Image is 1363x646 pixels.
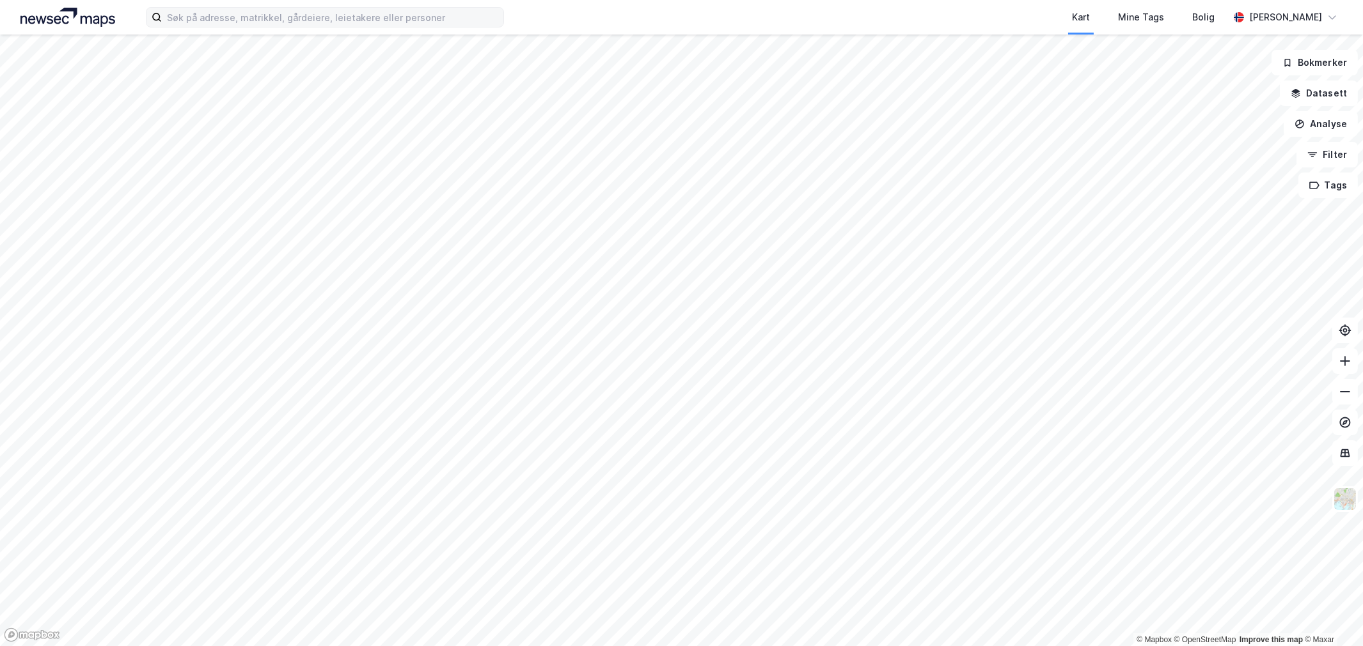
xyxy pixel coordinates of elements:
[1299,585,1363,646] iframe: Chat Widget
[1299,585,1363,646] div: Kontrollprogram for chat
[4,627,60,642] a: Mapbox homepage
[1072,10,1090,25] div: Kart
[1272,50,1358,75] button: Bokmerker
[1174,635,1236,644] a: OpenStreetMap
[1296,142,1358,167] button: Filter
[1192,10,1215,25] div: Bolig
[1240,635,1303,644] a: Improve this map
[1280,81,1358,106] button: Datasett
[1333,487,1357,511] img: Z
[162,8,503,27] input: Søk på adresse, matrikkel, gårdeiere, leietakere eller personer
[20,8,115,27] img: logo.a4113a55bc3d86da70a041830d287a7e.svg
[1284,111,1358,137] button: Analyse
[1249,10,1322,25] div: [PERSON_NAME]
[1118,10,1164,25] div: Mine Tags
[1298,173,1358,198] button: Tags
[1137,635,1172,644] a: Mapbox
